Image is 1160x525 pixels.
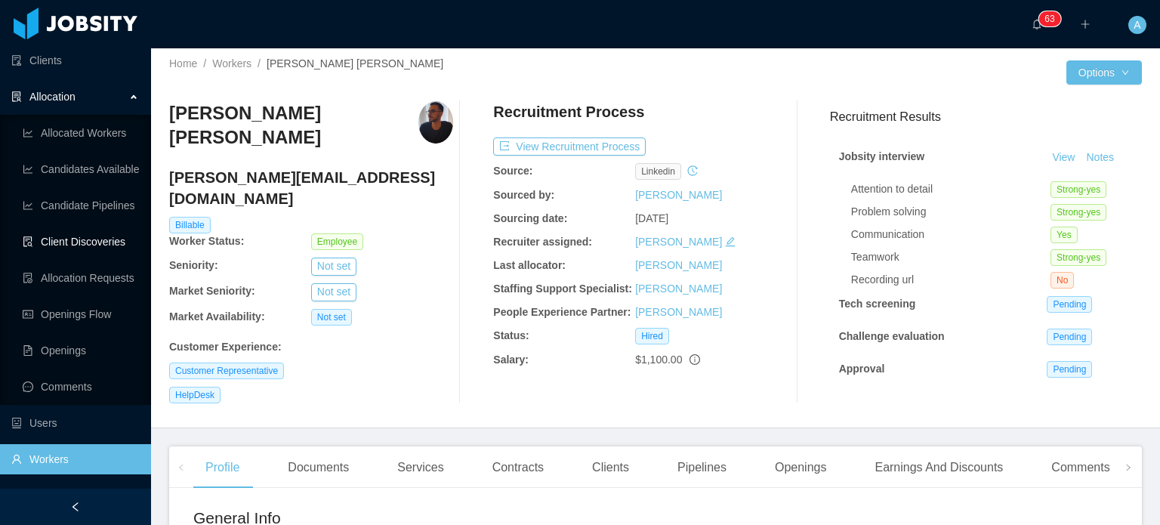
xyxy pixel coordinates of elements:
[493,141,646,153] a: icon: exportView Recruitment Process
[1080,19,1091,29] i: icon: plus
[1066,60,1142,85] button: Optionsicon: down
[851,249,1050,265] div: Teamwork
[493,137,646,156] button: icon: exportView Recruitment Process
[169,259,218,271] b: Seniority:
[635,283,722,295] a: [PERSON_NAME]
[11,408,139,438] a: icon: robotUsers
[1047,329,1092,345] span: Pending
[725,236,736,247] i: icon: edit
[1047,151,1080,163] a: View
[23,299,139,329] a: icon: idcardOpenings Flow
[635,259,722,271] a: [PERSON_NAME]
[1125,464,1132,471] i: icon: right
[169,310,265,323] b: Market Availability:
[418,101,452,144] img: 1e6dcf33-0196-452c-9c1c-17431450c54d_66e33edb8575c-400w.png
[311,283,356,301] button: Not set
[29,91,76,103] span: Allocation
[1050,272,1074,289] span: No
[1050,11,1055,26] p: 3
[311,258,356,276] button: Not set
[11,91,22,102] i: icon: solution
[385,446,455,489] div: Services
[1134,16,1140,34] span: A
[311,233,363,250] span: Employee
[493,354,529,366] b: Salary:
[23,118,139,148] a: icon: line-chartAllocated Workers
[690,354,700,365] span: info-circle
[830,107,1142,126] h3: Recruitment Results
[635,212,668,224] span: [DATE]
[687,165,698,176] i: icon: history
[23,154,139,184] a: icon: line-chartCandidates Available
[493,189,554,201] b: Sourced by:
[493,101,644,122] h4: Recruitment Process
[23,227,139,257] a: icon: file-searchClient Discoveries
[1038,11,1060,26] sup: 63
[665,446,739,489] div: Pipelines
[169,387,221,403] span: HelpDesk
[203,57,206,69] span: /
[1050,181,1106,198] span: Strong-yes
[851,272,1050,288] div: Recording url
[1047,296,1092,313] span: Pending
[493,259,566,271] b: Last allocator:
[1050,227,1078,243] span: Yes
[177,464,185,471] i: icon: left
[580,446,641,489] div: Clients
[1080,149,1120,167] button: Notes
[267,57,443,69] span: [PERSON_NAME] [PERSON_NAME]
[23,335,139,366] a: icon: file-textOpenings
[23,190,139,221] a: icon: line-chartCandidate Pipelines
[258,57,261,69] span: /
[635,163,681,180] span: linkedin
[169,57,197,69] a: Home
[1039,446,1121,489] div: Comments
[1050,249,1106,266] span: Strong-yes
[1050,204,1106,221] span: Strong-yes
[493,236,592,248] b: Recruiter assigned:
[851,204,1050,220] div: Problem solving
[493,165,532,177] b: Source:
[635,189,722,201] a: [PERSON_NAME]
[1044,11,1050,26] p: 6
[635,354,682,366] span: $1,100.00
[635,236,722,248] a: [PERSON_NAME]
[851,227,1050,242] div: Communication
[1032,19,1042,29] i: icon: bell
[493,283,632,295] b: Staffing Support Specialist:
[169,285,255,297] b: Market Seniority:
[169,167,453,209] h4: [PERSON_NAME][EMAIL_ADDRESS][DOMAIN_NAME]
[1047,361,1092,378] span: Pending
[193,446,251,489] div: Profile
[169,217,211,233] span: Billable
[11,45,139,76] a: icon: auditClients
[169,341,282,353] b: Customer Experience :
[635,306,722,318] a: [PERSON_NAME]
[311,309,352,326] span: Not set
[839,298,916,310] strong: Tech screening
[851,181,1050,197] div: Attention to detail
[763,446,839,489] div: Openings
[23,372,139,402] a: icon: messageComments
[276,446,361,489] div: Documents
[480,446,556,489] div: Contracts
[493,329,529,341] b: Status:
[493,306,631,318] b: People Experience Partner:
[212,57,251,69] a: Workers
[11,444,139,474] a: icon: userWorkers
[23,263,139,293] a: icon: file-doneAllocation Requests
[169,101,418,150] h3: [PERSON_NAME] [PERSON_NAME]
[862,446,1015,489] div: Earnings And Discounts
[169,363,284,379] span: Customer Representative
[11,480,139,511] a: icon: profile
[635,328,669,344] span: Hired
[169,235,244,247] b: Worker Status:
[493,212,567,224] b: Sourcing date:
[839,330,945,342] strong: Challenge evaluation
[839,150,925,162] strong: Jobsity interview
[839,363,885,375] strong: Approval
